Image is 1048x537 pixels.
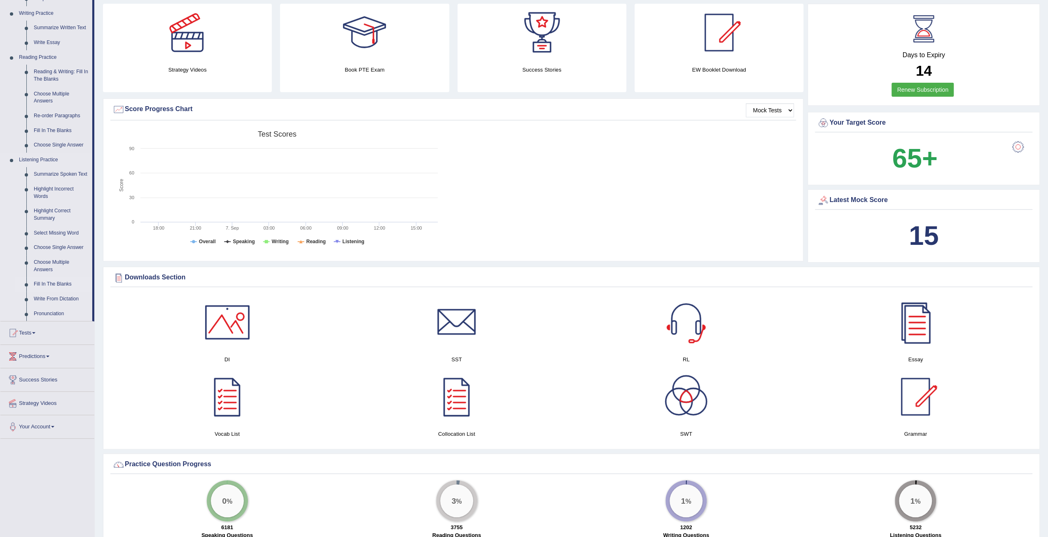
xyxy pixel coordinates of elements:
h4: Strategy Videos [103,65,272,74]
text: 60 [129,170,134,175]
tspan: Listening [343,239,364,244]
div: Your Target Score [817,117,1030,129]
div: % [670,484,703,517]
big: 1 [681,496,686,505]
big: 3 [451,496,456,505]
a: Success Stories [0,368,94,389]
a: Pronunciation [30,307,92,321]
a: Strategy Videos [0,392,94,412]
div: % [899,484,932,517]
text: 03:00 [264,225,275,230]
h4: EW Booklet Download [635,65,803,74]
strong: 3755 [450,524,462,530]
text: 21:00 [190,225,201,230]
a: Listening Practice [15,153,92,167]
text: 06:00 [300,225,312,230]
a: Choose Multiple Answers [30,255,92,277]
strong: 5232 [910,524,922,530]
text: 90 [129,146,134,151]
a: Writing Practice [15,6,92,21]
a: Summarize Spoken Text [30,167,92,182]
strong: 6181 [221,524,233,530]
a: Choose Multiple Answers [30,87,92,109]
tspan: Test scores [258,130,296,138]
big: 1 [910,496,915,505]
div: Practice Question Progress [112,458,1030,471]
h4: Grammar [805,430,1026,438]
text: 12:00 [374,225,385,230]
text: 15:00 [411,225,422,230]
a: Tests [0,321,94,342]
h4: SST [346,355,567,364]
b: 65+ [892,143,937,173]
tspan: Overall [199,239,216,244]
text: 18:00 [153,225,165,230]
div: % [440,484,473,517]
div: Score Progress Chart [112,103,794,116]
h4: Book PTE Exam [280,65,449,74]
div: % [211,484,244,517]
a: Choose Single Answer [30,240,92,255]
tspan: 7. Sep [226,225,239,230]
a: Predictions [0,345,94,365]
a: Fill In The Blanks [30,277,92,292]
a: Re-order Paragraphs [30,109,92,123]
a: Highlight Correct Summary [30,204,92,225]
a: Renew Subscription [892,83,954,97]
a: Your Account [0,415,94,436]
b: 15 [909,221,938,251]
h4: Days to Expiry [817,51,1030,59]
h4: RL [576,355,797,364]
h4: SWT [576,430,797,438]
h4: Success Stories [457,65,626,74]
a: Select Missing Word [30,226,92,241]
a: Fill In The Blanks [30,123,92,138]
div: Downloads Section [112,272,1030,284]
h4: Vocab List [117,430,338,438]
h4: Collocation List [346,430,567,438]
big: 0 [222,496,226,505]
a: Write Essay [30,35,92,50]
b: 14 [916,63,932,79]
text: 09:00 [337,225,348,230]
div: Latest Mock Score [817,194,1030,207]
a: Summarize Written Text [30,21,92,35]
text: 30 [129,195,134,200]
tspan: Speaking [233,239,254,244]
a: Highlight Incorrect Words [30,182,92,204]
strong: 1202 [680,524,692,530]
tspan: Writing [272,239,289,244]
a: Reading Practice [15,50,92,65]
text: 0 [132,219,134,224]
tspan: Score [119,179,124,192]
h4: Essay [805,355,1026,364]
a: Write From Dictation [30,292,92,307]
a: Reading & Writing: Fill In The Blanks [30,65,92,86]
h4: DI [117,355,338,364]
tspan: Reading [306,239,326,244]
a: Choose Single Answer [30,138,92,153]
